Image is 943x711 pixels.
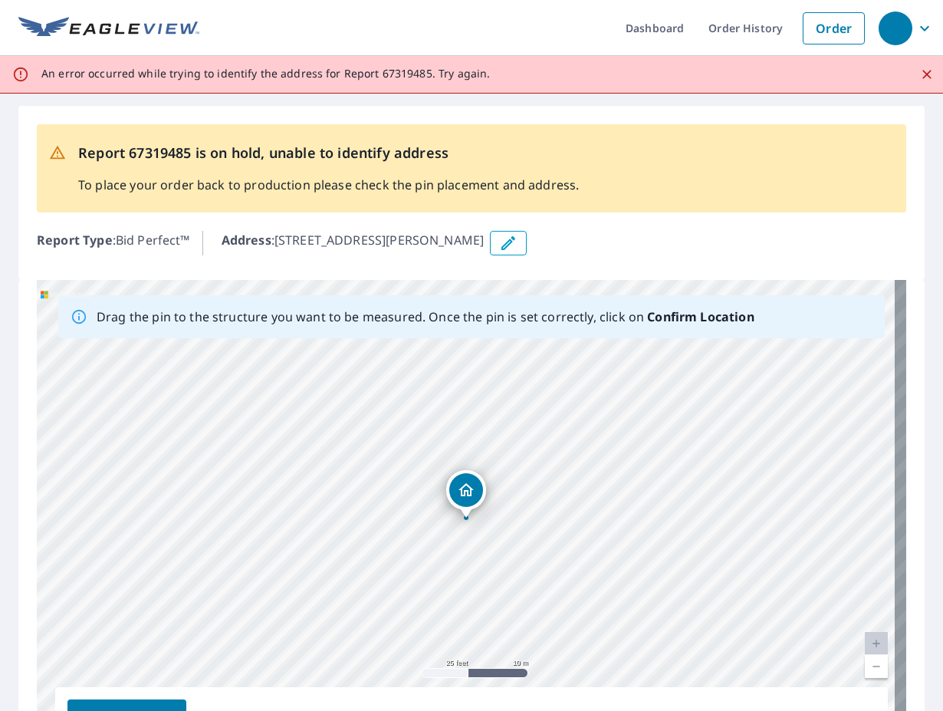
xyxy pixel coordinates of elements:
[865,655,888,678] a: Current Level 20, Zoom Out
[865,632,888,655] a: Current Level 20, Zoom In Disabled
[18,17,199,40] img: EV Logo
[41,67,490,81] p: An error occurred while trying to identify the address for Report 67319485. Try again.
[78,176,579,194] p: To place your order back to production please check the pin placement and address.
[78,143,579,163] p: Report 67319485 is on hold, unable to identify address
[917,64,937,84] button: Close
[647,308,754,325] b: Confirm Location
[97,308,754,326] p: Drag the pin to the structure you want to be measured. Once the pin is set correctly, click on
[37,231,190,255] p: : Bid Perfect™
[222,232,271,249] b: Address
[222,231,485,255] p: : [STREET_ADDRESS][PERSON_NAME]
[803,12,865,44] a: Order
[446,470,486,518] div: Dropped pin, building 1, Residential property, 201 Vanderpool Ln Houston, TX 77024
[37,232,113,249] b: Report Type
